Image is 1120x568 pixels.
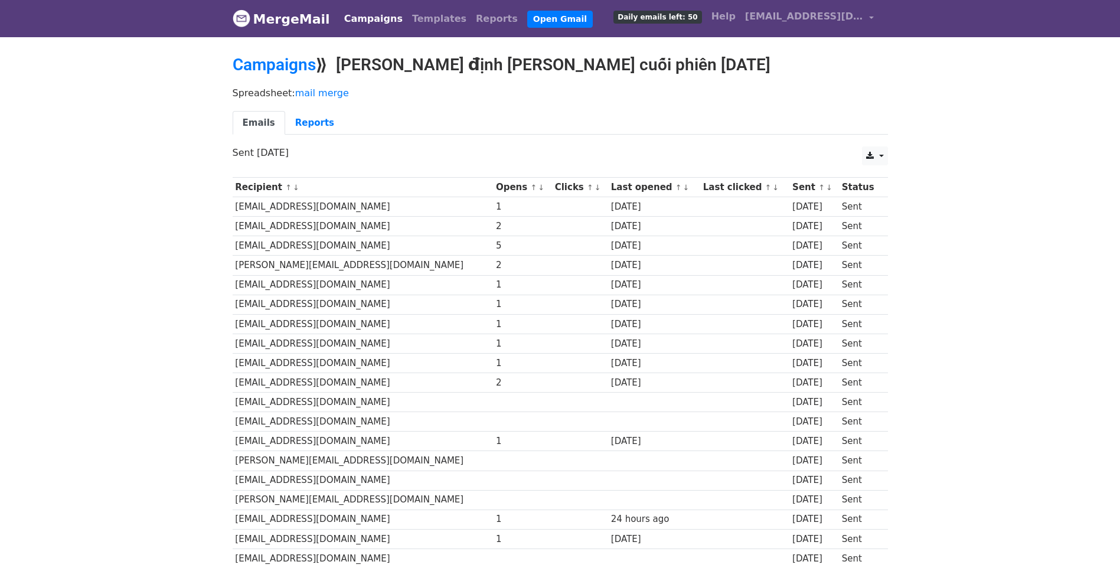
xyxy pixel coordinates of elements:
[527,11,593,28] a: Open Gmail
[233,6,330,31] a: MergeMail
[839,275,881,295] td: Sent
[611,533,697,546] div: [DATE]
[233,55,888,75] h2: ⟫ [PERSON_NAME] định [PERSON_NAME] cuối phiên [DATE]
[609,5,706,28] a: Daily emails left: 50
[839,373,881,393] td: Sent
[740,5,879,32] a: [EMAIL_ADDRESS][DOMAIN_NAME]
[611,259,697,272] div: [DATE]
[233,510,494,529] td: [EMAIL_ADDRESS][DOMAIN_NAME]
[792,220,836,233] div: [DATE]
[839,334,881,353] td: Sent
[233,146,888,159] p: Sent [DATE]
[839,412,881,432] td: Sent
[839,197,881,217] td: Sent
[839,549,881,568] td: Sent
[407,7,471,31] a: Templates
[792,435,836,448] div: [DATE]
[496,259,549,272] div: 2
[233,549,494,568] td: [EMAIL_ADDRESS][DOMAIN_NAME]
[611,318,697,331] div: [DATE]
[792,200,836,214] div: [DATE]
[826,183,832,192] a: ↓
[233,490,494,510] td: [PERSON_NAME][EMAIL_ADDRESS][DOMAIN_NAME]
[496,376,549,390] div: 2
[233,87,888,99] p: Spreadsheet:
[700,178,789,197] th: Last clicked
[233,111,285,135] a: Emails
[839,314,881,334] td: Sent
[792,259,836,272] div: [DATE]
[530,183,537,192] a: ↑
[839,295,881,314] td: Sent
[493,178,552,197] th: Opens
[285,183,292,192] a: ↑
[496,239,549,253] div: 5
[587,183,593,192] a: ↑
[233,451,494,471] td: [PERSON_NAME][EMAIL_ADDRESS][DOMAIN_NAME]
[496,200,549,214] div: 1
[611,278,697,292] div: [DATE]
[792,239,836,253] div: [DATE]
[789,178,839,197] th: Sent
[233,217,494,236] td: [EMAIL_ADDRESS][DOMAIN_NAME]
[839,510,881,529] td: Sent
[233,314,494,334] td: [EMAIL_ADDRESS][DOMAIN_NAME]
[613,11,701,24] span: Daily emails left: 50
[233,256,494,275] td: [PERSON_NAME][EMAIL_ADDRESS][DOMAIN_NAME]
[233,236,494,256] td: [EMAIL_ADDRESS][DOMAIN_NAME]
[233,412,494,432] td: [EMAIL_ADDRESS][DOMAIN_NAME]
[839,217,881,236] td: Sent
[839,490,881,510] td: Sent
[293,183,299,192] a: ↓
[285,111,344,135] a: Reports
[839,256,881,275] td: Sent
[233,373,494,393] td: [EMAIL_ADDRESS][DOMAIN_NAME]
[792,376,836,390] div: [DATE]
[839,353,881,373] td: Sent
[233,275,494,295] td: [EMAIL_ADDRESS][DOMAIN_NAME]
[233,334,494,353] td: [EMAIL_ADDRESS][DOMAIN_NAME]
[611,376,697,390] div: [DATE]
[233,529,494,549] td: [EMAIL_ADDRESS][DOMAIN_NAME]
[792,357,836,370] div: [DATE]
[295,87,349,99] a: mail merge
[683,183,690,192] a: ↓
[792,512,836,526] div: [DATE]
[538,183,544,192] a: ↓
[233,471,494,490] td: [EMAIL_ADDRESS][DOMAIN_NAME]
[611,220,697,233] div: [DATE]
[233,197,494,217] td: [EMAIL_ADDRESS][DOMAIN_NAME]
[496,533,549,546] div: 1
[707,5,740,28] a: Help
[471,7,523,31] a: Reports
[792,278,836,292] div: [DATE]
[552,178,608,197] th: Clicks
[839,393,881,412] td: Sent
[233,393,494,412] td: [EMAIL_ADDRESS][DOMAIN_NAME]
[496,512,549,526] div: 1
[611,435,697,448] div: [DATE]
[745,9,863,24] span: [EMAIL_ADDRESS][DOMAIN_NAME]
[839,471,881,490] td: Sent
[792,298,836,311] div: [DATE]
[496,357,549,370] div: 1
[839,529,881,549] td: Sent
[818,183,825,192] a: ↑
[496,298,549,311] div: 1
[839,236,881,256] td: Sent
[611,298,697,311] div: [DATE]
[611,357,697,370] div: [DATE]
[792,454,836,468] div: [DATE]
[233,432,494,451] td: [EMAIL_ADDRESS][DOMAIN_NAME]
[839,432,881,451] td: Sent
[792,493,836,507] div: [DATE]
[765,183,772,192] a: ↑
[496,278,549,292] div: 1
[233,9,250,27] img: MergeMail logo
[792,337,836,351] div: [DATE]
[233,55,316,74] a: Campaigns
[496,435,549,448] div: 1
[496,318,549,331] div: 1
[611,200,697,214] div: [DATE]
[496,337,549,351] div: 1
